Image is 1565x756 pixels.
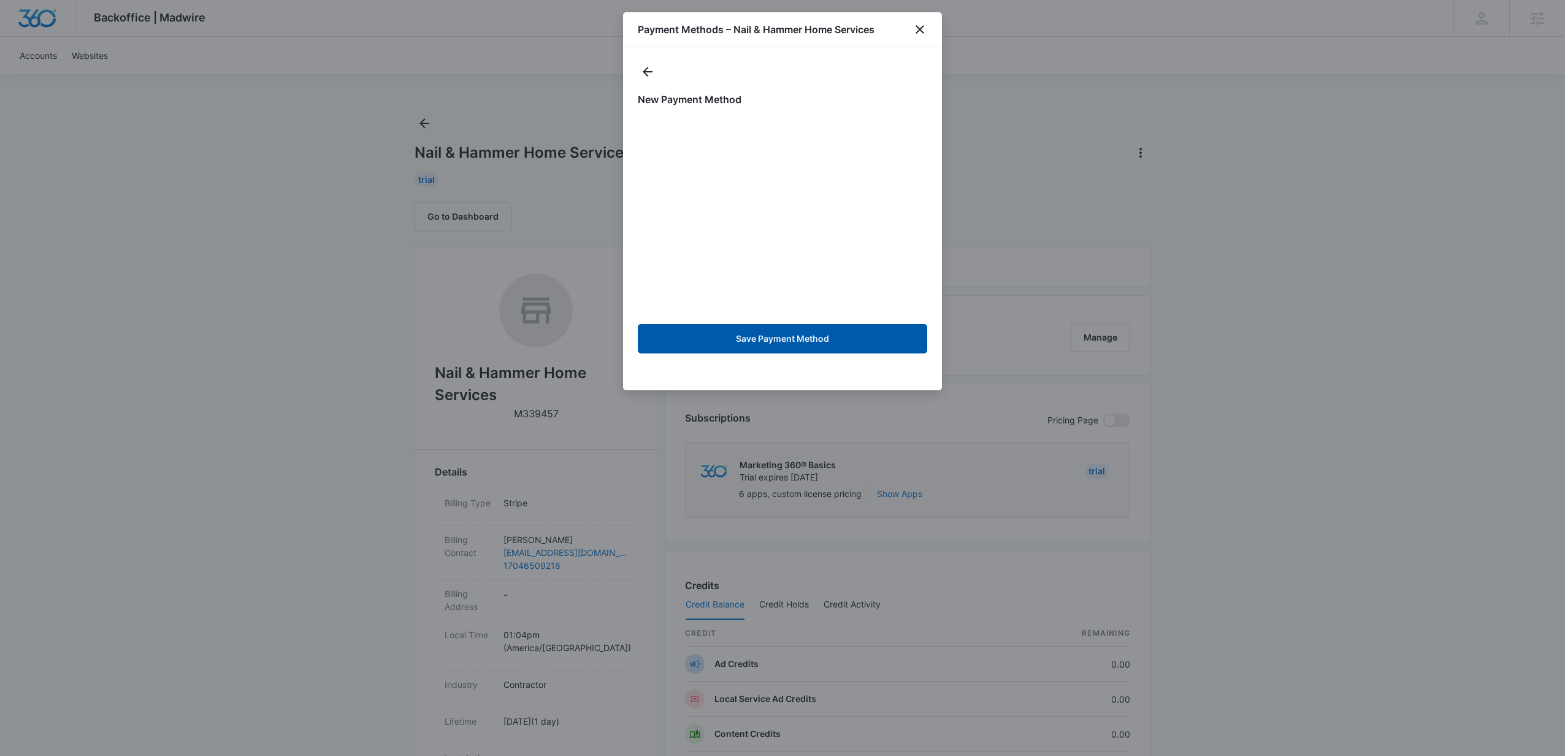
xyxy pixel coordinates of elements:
button: actions.back [638,62,657,82]
h1: Payment Methods – Nail & Hammer Home Services [638,22,874,37]
button: close [913,22,927,37]
button: Save Payment Method [638,324,927,353]
iframe: Secure payment input frame [635,117,930,314]
h1: New Payment Method [638,92,927,107]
